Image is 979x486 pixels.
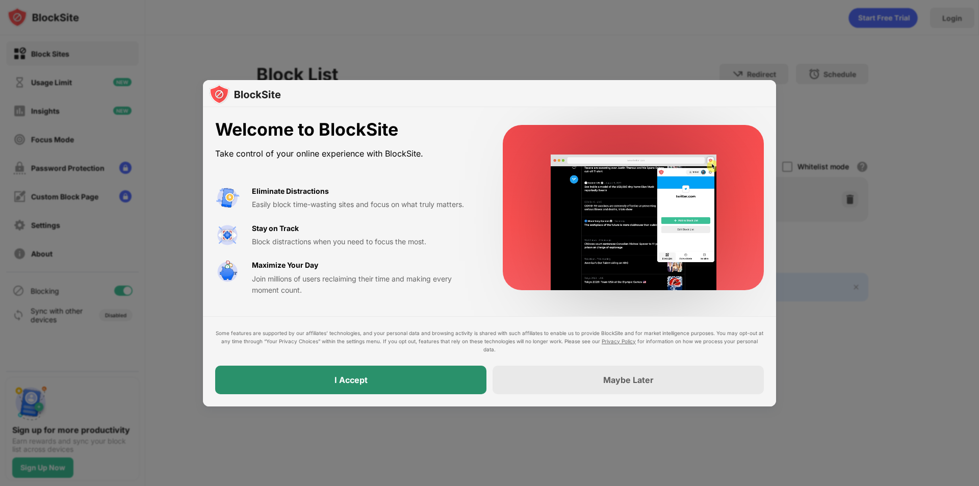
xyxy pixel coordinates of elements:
[215,146,478,161] div: Take control of your online experience with BlockSite.
[334,375,368,385] div: I Accept
[252,273,478,296] div: Join millions of users reclaiming their time and making every moment count.
[215,260,240,284] img: value-safe-time.svg
[252,260,318,271] div: Maximize Your Day
[215,329,764,353] div: Some features are supported by our affiliates’ technologies, and your personal data and browsing ...
[215,186,240,210] img: value-avoid-distractions.svg
[215,223,240,247] img: value-focus.svg
[209,84,281,105] img: logo-blocksite.svg
[252,236,478,247] div: Block distractions when you need to focus the most.
[252,223,299,234] div: Stay on Track
[252,199,478,210] div: Easily block time-wasting sites and focus on what truly matters.
[602,338,636,344] a: Privacy Policy
[252,186,329,197] div: Eliminate Distractions
[603,375,654,385] div: Maybe Later
[215,119,478,140] div: Welcome to BlockSite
